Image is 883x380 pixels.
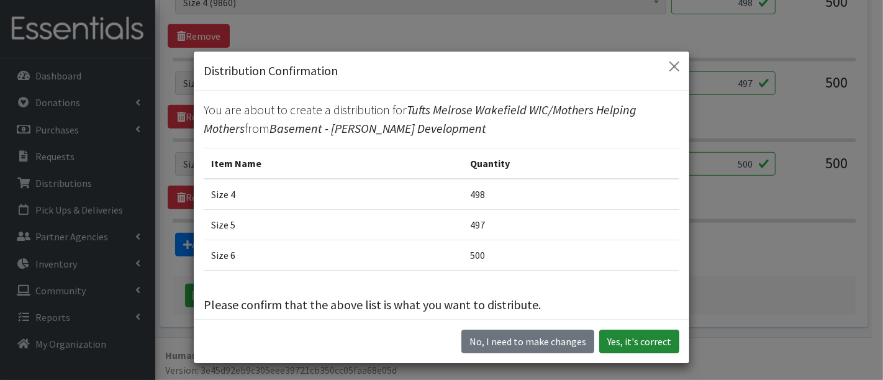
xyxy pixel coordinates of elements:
[463,179,679,210] td: 498
[463,210,679,240] td: 497
[204,148,463,179] th: Item Name
[204,210,463,240] td: Size 5
[204,179,463,210] td: Size 4
[204,102,636,136] span: Tufts Melrose Wakefield WIC/Mothers Helping Mothers
[463,148,679,179] th: Quantity
[664,57,684,76] button: Close
[204,296,679,314] p: Please confirm that the above list is what you want to distribute.
[204,101,679,138] p: You are about to create a distribution for from
[463,240,679,271] td: 500
[461,330,594,353] button: No I need to make changes
[269,120,486,136] span: Basement - [PERSON_NAME] Development
[204,240,463,271] td: Size 6
[204,61,338,80] h5: Distribution Confirmation
[599,330,679,353] button: Yes, it's correct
